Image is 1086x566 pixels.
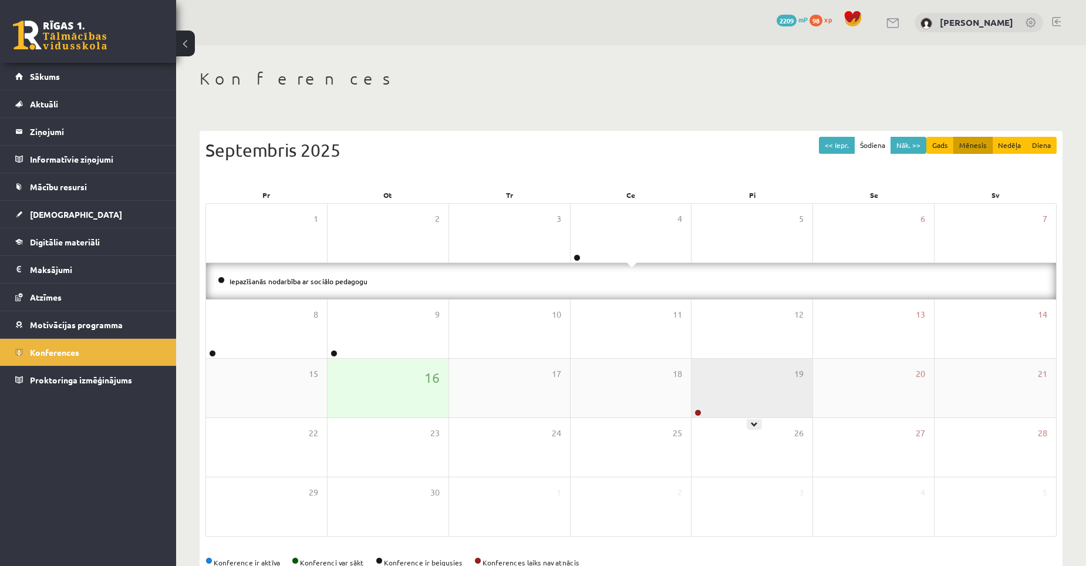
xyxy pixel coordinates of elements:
span: Proktoringa izmēģinājums [30,375,132,385]
span: 30 [430,486,440,499]
a: 2209 mP [777,15,808,24]
img: Edvards Pavļenko [920,18,932,29]
a: [PERSON_NAME] [940,16,1013,28]
h1: Konferences [200,69,1063,89]
button: Mēnesis [953,137,993,154]
span: xp [824,15,832,24]
span: 20 [916,368,925,380]
legend: Informatīvie ziņojumi [30,146,161,173]
button: Šodiena [854,137,891,154]
div: Tr [448,187,570,203]
a: Motivācijas programma [15,311,161,338]
legend: Maksājumi [30,256,161,283]
span: 19 [794,368,804,380]
span: 7 [1043,213,1047,225]
span: 9 [435,308,440,321]
button: Nedēļa [992,137,1027,154]
span: 29 [309,486,318,499]
a: 98 xp [810,15,838,24]
a: Informatīvie ziņojumi [15,146,161,173]
legend: Ziņojumi [30,118,161,145]
span: 23 [430,427,440,440]
div: Ce [570,187,692,203]
span: 16 [424,368,440,388]
span: [DEMOGRAPHIC_DATA] [30,209,122,220]
button: Gads [926,137,954,154]
a: Proktoringa izmēģinājums [15,366,161,393]
span: 2 [435,213,440,225]
span: Aktuāli [30,99,58,109]
div: Pi [692,187,814,203]
a: Digitālie materiāli [15,228,161,255]
span: 2 [677,486,682,499]
span: 25 [673,427,682,440]
span: 8 [313,308,318,321]
span: 24 [552,427,561,440]
a: Rīgas 1. Tālmācības vidusskola [13,21,107,50]
div: Sv [935,187,1057,203]
span: 10 [552,308,561,321]
span: 5 [799,213,804,225]
span: 15 [309,368,318,380]
a: Aktuāli [15,90,161,117]
div: Septembris 2025 [205,137,1057,163]
a: Konferences [15,339,161,366]
span: 18 [673,368,682,380]
span: Konferences [30,347,79,358]
a: Maksājumi [15,256,161,283]
span: 3 [799,486,804,499]
span: Sākums [30,71,60,82]
a: Atzīmes [15,284,161,311]
span: 14 [1038,308,1047,321]
span: 1 [313,213,318,225]
span: 2209 [777,15,797,26]
span: 98 [810,15,822,26]
span: Digitālie materiāli [30,237,100,247]
div: Ot [327,187,448,203]
span: mP [798,15,808,24]
button: Diena [1026,137,1057,154]
a: Iepazīšanās nodarbība ar sociālo pedagogu [230,277,367,286]
span: 1 [557,486,561,499]
span: Motivācijas programma [30,319,123,330]
a: [DEMOGRAPHIC_DATA] [15,201,161,228]
span: 21 [1038,368,1047,380]
span: 22 [309,427,318,440]
span: 12 [794,308,804,321]
button: << Iepr. [819,137,855,154]
div: Se [814,187,935,203]
span: Mācību resursi [30,181,87,192]
span: 6 [920,213,925,225]
button: Nāk. >> [891,137,926,154]
span: 4 [920,486,925,499]
span: 28 [1038,427,1047,440]
span: 3 [557,213,561,225]
span: Atzīmes [30,292,62,302]
div: Pr [205,187,327,203]
a: Mācību resursi [15,173,161,200]
span: 5 [1043,486,1047,499]
span: 27 [916,427,925,440]
span: 13 [916,308,925,321]
span: 26 [794,427,804,440]
a: Sākums [15,63,161,90]
span: 17 [552,368,561,380]
span: 4 [677,213,682,225]
span: 11 [673,308,682,321]
a: Ziņojumi [15,118,161,145]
